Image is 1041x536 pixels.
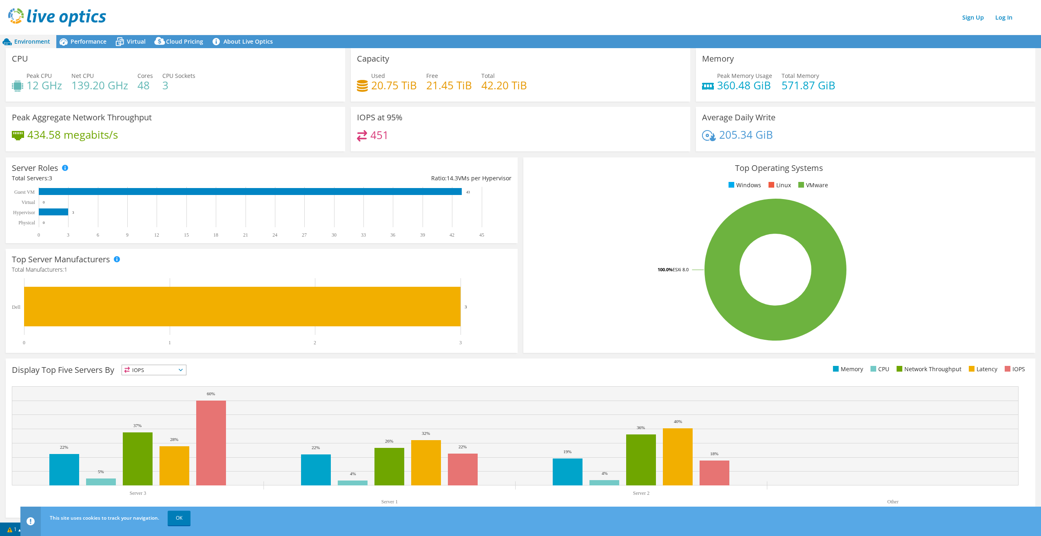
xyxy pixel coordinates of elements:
[184,232,189,238] text: 15
[357,113,403,122] h3: IOPS at 95%
[168,511,190,525] a: OK
[426,72,438,80] span: Free
[420,232,425,238] text: 39
[127,38,146,45] span: Virtual
[465,304,467,309] text: 3
[673,266,689,272] tspan: ESXi 8.0
[302,232,307,238] text: 27
[126,232,128,238] text: 9
[18,220,35,226] text: Physical
[13,210,35,215] text: Hypervisor
[97,232,99,238] text: 6
[361,232,366,238] text: 33
[133,423,142,428] text: 37%
[168,340,171,346] text: 1
[782,72,819,80] span: Total Memory
[14,38,50,45] span: Environment
[166,38,203,45] span: Cloud Pricing
[332,232,337,238] text: 30
[27,72,52,80] span: Peak CPU
[312,445,320,450] text: 22%
[23,340,25,346] text: 0
[72,210,74,215] text: 3
[170,437,178,442] text: 28%
[895,365,961,374] li: Network Throughput
[12,164,58,173] h3: Server Roles
[390,232,395,238] text: 36
[637,425,645,430] text: 36%
[43,221,45,225] text: 0
[717,72,772,80] span: Peak Memory Usage
[261,174,511,183] div: Ratio: VMs per Hypervisor
[782,81,835,90] h4: 571.87 GiB
[371,81,417,90] h4: 20.75 TiB
[426,81,472,90] h4: 21.45 TiB
[137,81,153,90] h4: 48
[717,81,772,90] h4: 360.48 GiB
[702,54,734,63] h3: Memory
[8,8,106,27] img: live_optics_svg.svg
[385,439,393,443] text: 26%
[12,174,261,183] div: Total Servers:
[350,471,356,476] text: 4%
[122,365,186,375] span: IOPS
[71,72,94,80] span: Net CPU
[719,130,773,139] h4: 205.34 GiB
[43,200,45,204] text: 0
[98,469,104,474] text: 5%
[529,164,1029,173] h3: Top Operating Systems
[479,232,484,238] text: 45
[481,81,527,90] h4: 42.20 TiB
[459,340,462,346] text: 3
[12,265,512,274] h4: Total Manufacturers:
[710,451,718,456] text: 18%
[458,444,467,449] text: 22%
[50,514,159,521] span: This site uses cookies to track your navigation.
[481,72,495,80] span: Total
[12,113,152,122] h3: Peak Aggregate Network Throughput
[12,255,110,264] h3: Top Server Manufacturers
[162,72,195,80] span: CPU Sockets
[370,131,389,140] h4: 451
[868,365,889,374] li: CPU
[658,266,673,272] tspan: 100.0%
[38,232,40,238] text: 0
[887,499,898,505] text: Other
[60,445,68,450] text: 22%
[209,35,279,48] a: About Live Optics
[64,266,67,273] span: 1
[12,54,28,63] h3: CPU
[602,471,608,476] text: 4%
[371,72,385,80] span: Used
[381,499,398,505] text: Server 1
[243,232,248,238] text: 21
[447,174,458,182] span: 14.3
[796,181,828,190] li: VMware
[12,304,20,310] text: Dell
[991,11,1017,23] a: Log In
[1003,365,1025,374] li: IOPS
[272,232,277,238] text: 24
[130,490,146,496] text: Server 3
[2,524,27,534] a: 1
[967,365,997,374] li: Latency
[314,340,316,346] text: 2
[71,81,128,90] h4: 139.20 GHz
[67,232,69,238] text: 3
[162,81,195,90] h4: 3
[154,232,159,238] text: 12
[27,130,118,139] h4: 434.58 megabits/s
[563,449,571,454] text: 19%
[357,54,389,63] h3: Capacity
[49,174,52,182] span: 3
[450,232,454,238] text: 42
[27,81,62,90] h4: 12 GHz
[22,199,35,205] text: Virtual
[726,181,761,190] li: Windows
[422,431,430,436] text: 32%
[766,181,791,190] li: Linux
[702,113,775,122] h3: Average Daily Write
[633,490,649,496] text: Server 2
[71,38,106,45] span: Performance
[213,232,218,238] text: 18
